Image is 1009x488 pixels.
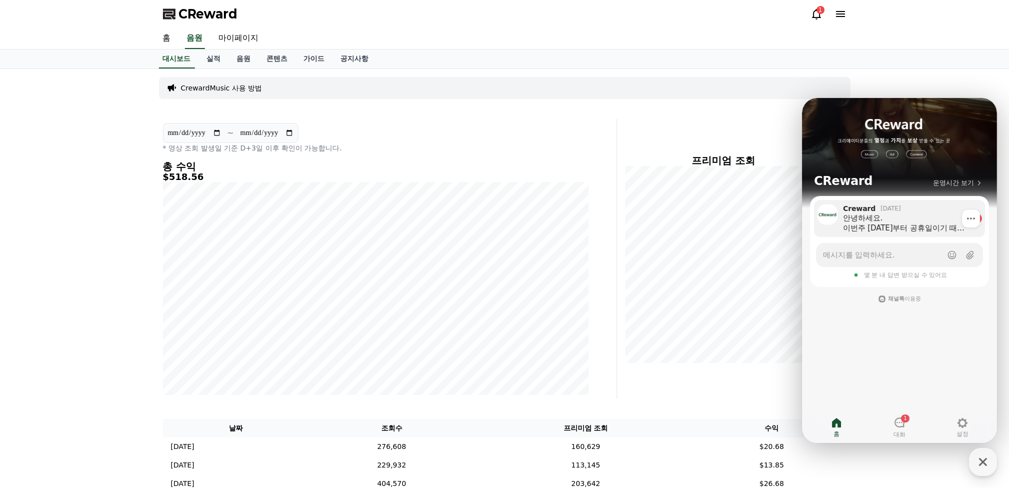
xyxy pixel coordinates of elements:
[163,6,238,22] a: CReward
[309,437,474,456] td: 276,608
[474,437,697,456] td: 160,629
[185,28,205,49] a: 음원
[697,456,847,474] td: $13.85
[309,456,474,474] td: 229,932
[296,49,333,68] a: 가이드
[802,98,997,443] iframe: Channel chat
[474,456,697,474] td: 113,145
[227,127,234,139] p: ~
[474,419,697,437] th: 프리미엄 조회
[309,419,474,437] th: 조회수
[697,437,847,456] td: $20.68
[181,83,262,93] a: CrewardMusic 사용 방법
[179,6,238,22] span: CReward
[155,28,179,49] a: 홈
[697,419,847,437] th: 수익
[199,49,229,68] a: 실적
[811,8,823,20] a: 1
[163,419,309,437] th: 날짜
[259,49,296,68] a: 콘텐츠
[159,49,195,68] a: 대시보드
[163,161,589,172] h4: 총 수익
[163,143,589,153] p: * 영상 조회 발생일 기준 D+3일 이후 확인이 가능합니다.
[171,460,194,470] p: [DATE]
[625,155,823,166] h4: 프리미엄 조회
[333,49,377,68] a: 공지사항
[211,28,267,49] a: 마이페이지
[229,49,259,68] a: 음원
[171,441,194,452] p: [DATE]
[163,172,589,182] h5: $518.56
[817,6,825,14] div: 1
